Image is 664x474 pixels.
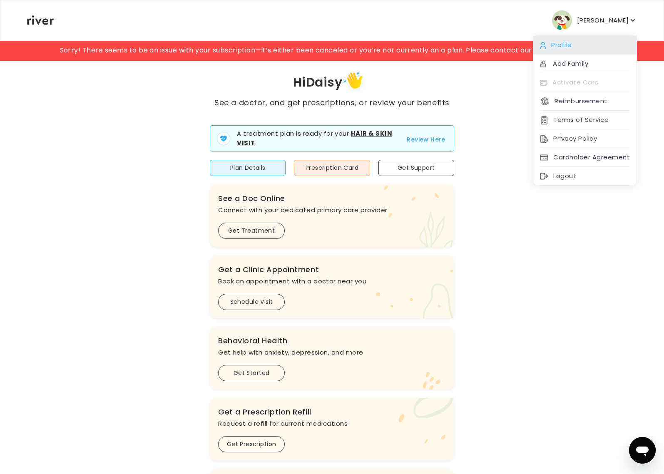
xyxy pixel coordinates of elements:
[533,36,637,55] div: Profile
[378,160,454,176] button: Get Support
[218,275,446,287] p: Book an appointment with a doctor near you
[552,10,637,30] button: user avatar[PERSON_NAME]
[218,418,446,429] p: Request a refill for current medications
[218,365,285,381] button: Get Started
[294,160,370,176] button: Prescription Card
[214,69,449,97] h1: Hi Daisy
[218,335,446,347] h3: Behavioral Health
[533,73,637,92] div: Activate Card
[214,97,449,109] p: See a doctor, and get prescriptions, or review your benefits
[218,264,446,275] h3: Get a Clinic Appointment
[533,55,637,73] div: Add Family
[533,129,637,148] div: Privacy Policy
[218,406,446,418] h3: Get a Prescription Refill
[218,193,446,204] h3: See a Doc Online
[407,134,445,144] button: Review Here
[218,223,285,239] button: Get Treatment
[533,167,637,186] div: Logout
[237,129,392,147] strong: Hair & Skin Visit
[218,294,285,310] button: Schedule Visit
[218,436,285,452] button: Get Prescription
[533,148,637,167] div: Cardholder Agreement
[237,129,397,148] p: A treatment plan is ready for your
[60,45,584,56] span: Sorry! There seems to be an issue with your subscription—it’s either been canceled or you’re not ...
[552,10,572,30] img: user avatar
[629,437,656,464] iframe: Button to launch messaging window
[218,204,446,216] p: Connect with your dedicated primary care provider
[218,347,446,358] p: Get help with anxiety, depression, and more
[577,15,629,26] p: [PERSON_NAME]
[210,160,286,176] button: Plan Details
[540,95,607,107] button: Reimbursement
[533,111,637,129] div: Terms of Service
